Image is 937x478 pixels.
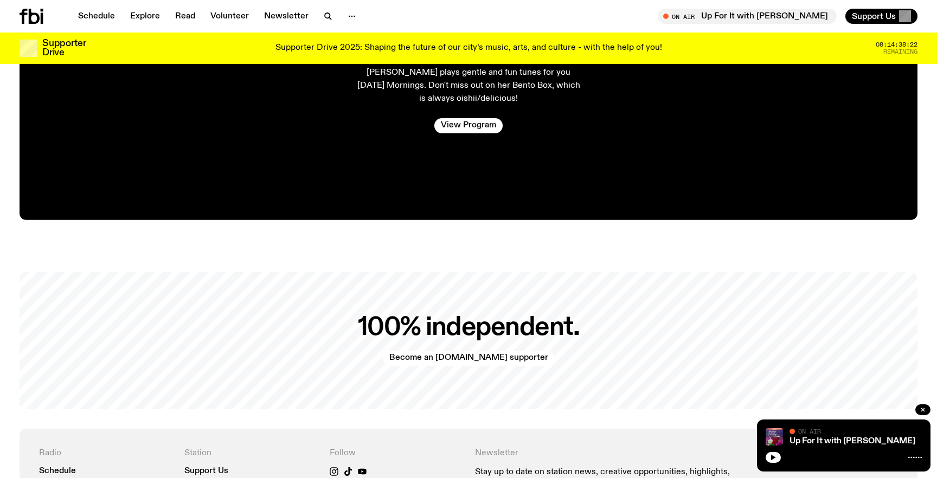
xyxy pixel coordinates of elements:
[42,39,86,57] h3: Supporter Drive
[790,437,915,445] a: Up For It with [PERSON_NAME]
[845,9,917,24] button: Support Us
[798,428,821,435] span: On Air
[434,118,503,133] a: View Program
[852,11,896,21] span: Support Us
[39,448,171,458] h4: Radio
[275,43,662,53] p: Supporter Drive 2025: Shaping the future of our city’s music, arts, and culture - with the help o...
[124,9,166,24] a: Explore
[72,9,121,24] a: Schedule
[184,448,317,458] h4: Station
[258,9,315,24] a: Newsletter
[39,467,76,475] a: Schedule
[184,467,228,475] a: Support Us
[169,9,202,24] a: Read
[883,49,917,55] span: Remaining
[330,448,462,458] h4: Follow
[356,66,581,105] p: [PERSON_NAME] plays gentle and fun tunes for you [DATE] Mornings. Don't miss out on her Bento Box...
[204,9,255,24] a: Volunteer
[475,448,753,458] h4: Newsletter
[383,351,555,366] a: Become an [DOMAIN_NAME] supporter
[658,9,837,24] button: On AirUp For It with [PERSON_NAME]
[876,42,917,48] span: 08:14:38:22
[358,315,580,340] h2: 100% independent.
